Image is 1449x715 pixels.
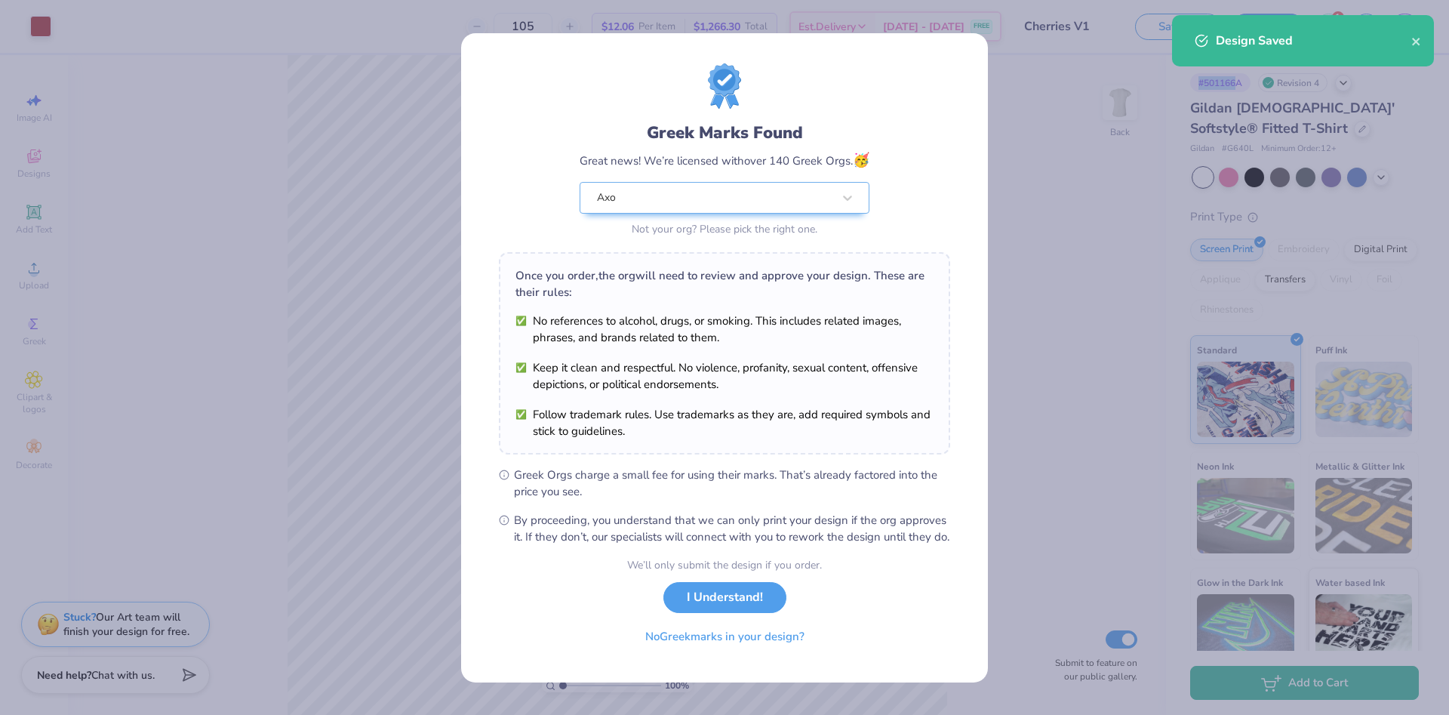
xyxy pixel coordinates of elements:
[515,267,934,300] div: Once you order, the org will need to review and approve your design. These are their rules:
[580,221,869,237] div: Not your org? Please pick the right one.
[853,151,869,169] span: 🥳
[1411,32,1422,50] button: close
[514,512,950,545] span: By proceeding, you understand that we can only print your design if the org approves it. If they ...
[632,621,817,652] button: NoGreekmarks in your design?
[580,150,869,171] div: Great news! We’re licensed with over 140 Greek Orgs.
[515,359,934,393] li: Keep it clean and respectful. No violence, profanity, sexual content, offensive depictions, or po...
[663,582,786,613] button: I Understand!
[627,557,822,573] div: We’ll only submit the design if you order.
[515,406,934,439] li: Follow trademark rules. Use trademarks as they are, add required symbols and stick to guidelines.
[580,121,869,145] div: Greek Marks Found
[708,63,741,109] img: license-marks-badge.png
[514,467,950,500] span: Greek Orgs charge a small fee for using their marks. That’s already factored into the price you see.
[1216,32,1411,50] div: Design Saved
[515,313,934,346] li: No references to alcohol, drugs, or smoking. This includes related images, phrases, and brands re...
